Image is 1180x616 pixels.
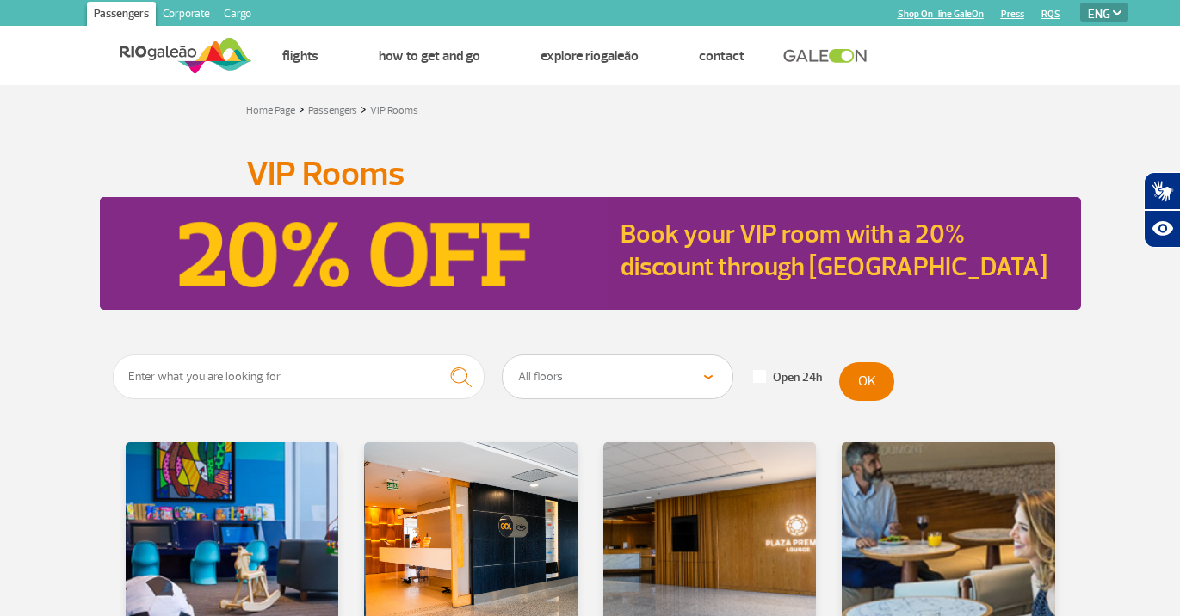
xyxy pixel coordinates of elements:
[246,159,935,188] h1: VIP Rooms
[1001,9,1024,20] a: Press
[753,370,822,385] label: Open 24h
[100,197,610,310] img: Book your VIP room with a 20% discount through GaleON
[1144,172,1180,210] button: Abrir tradutor de língua de sinais.
[379,47,480,65] a: How to get and go
[361,99,367,119] a: >
[246,104,295,117] a: Home Page
[898,9,984,20] a: Shop On-line GaleOn
[699,47,744,65] a: Contact
[217,2,258,29] a: Cargo
[839,362,894,401] button: OK
[113,354,485,399] input: Enter what you are looking for
[282,47,318,65] a: Flights
[1144,172,1180,248] div: Plugin de acessibilidade da Hand Talk.
[87,2,156,29] a: Passengers
[299,99,305,119] a: >
[621,218,1047,283] a: Book your VIP room with a 20% discount through [GEOGRAPHIC_DATA]
[370,104,418,117] a: VIP Rooms
[1144,210,1180,248] button: Abrir recursos assistivos.
[541,47,639,65] a: Explore RIOgaleão
[308,104,357,117] a: Passengers
[156,2,217,29] a: Corporate
[1041,9,1060,20] a: RQS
